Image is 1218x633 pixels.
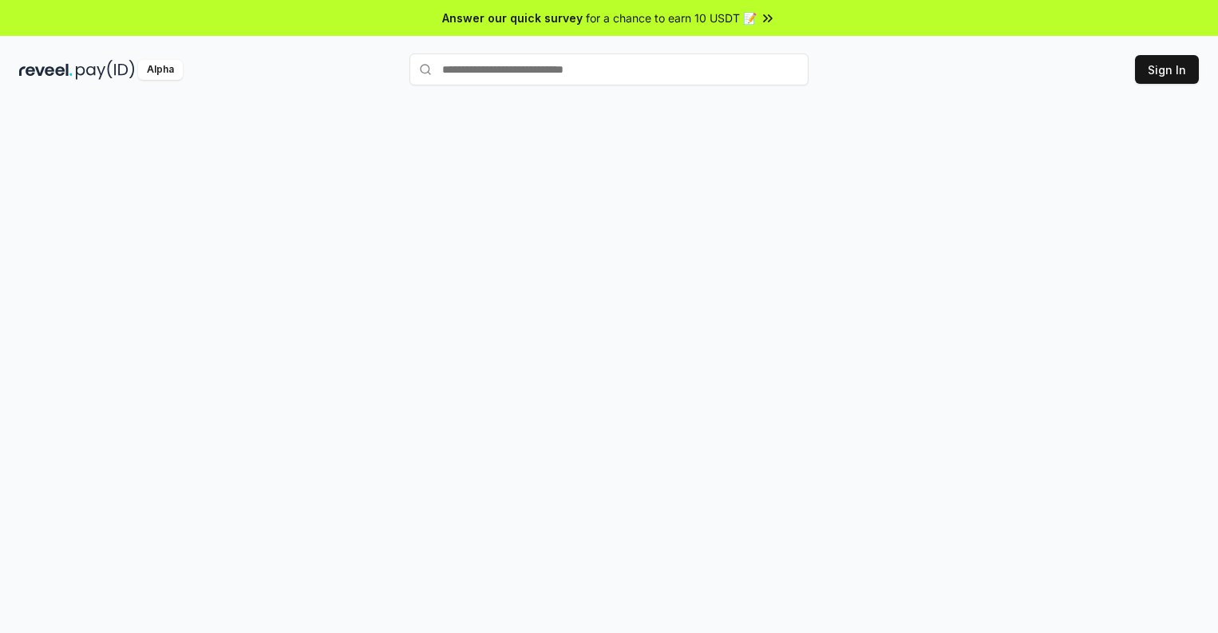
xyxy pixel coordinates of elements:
[1135,55,1199,84] button: Sign In
[19,60,73,80] img: reveel_dark
[586,10,757,26] span: for a chance to earn 10 USDT 📝
[76,60,135,80] img: pay_id
[138,60,183,80] div: Alpha
[442,10,583,26] span: Answer our quick survey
